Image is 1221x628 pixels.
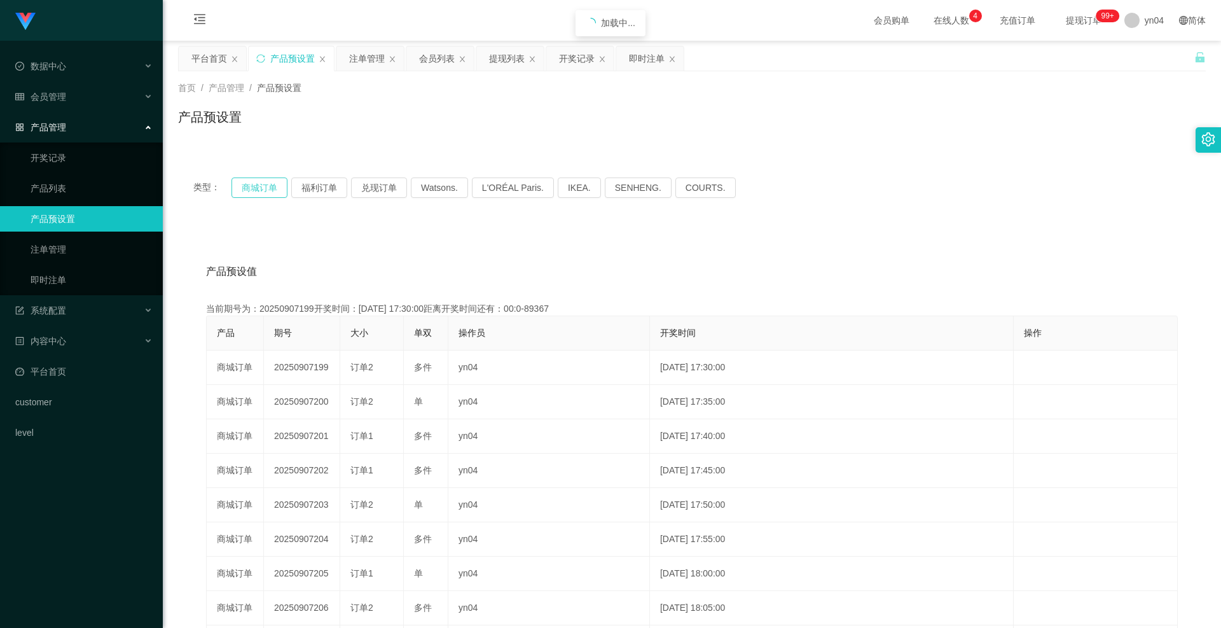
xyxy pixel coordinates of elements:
[31,267,153,293] a: 即时注单
[257,83,301,93] span: 产品预设置
[231,55,238,63] i: 图标: close
[598,55,606,63] i: 图标: close
[1194,52,1206,63] i: 图标: unlock
[31,206,153,232] a: 产品预设置
[319,55,326,63] i: 图标: close
[414,568,423,578] span: 单
[650,557,1014,591] td: [DATE] 18:00:00
[31,176,153,201] a: 产品列表
[207,488,264,522] td: 商城订单
[459,328,485,338] span: 操作员
[15,420,153,445] a: level
[1201,132,1215,146] i: 图标: setting
[350,568,373,578] span: 订单1
[350,362,373,372] span: 订单2
[350,465,373,475] span: 订单1
[264,591,340,625] td: 20250907206
[1059,16,1108,25] span: 提现订单
[264,419,340,454] td: 20250907201
[414,603,432,613] span: 多件
[207,385,264,419] td: 商城订单
[650,419,1014,454] td: [DATE] 17:40:00
[178,83,196,93] span: 首页
[264,385,340,419] td: 20250907200
[31,145,153,171] a: 开奖记录
[586,18,596,28] i: icon: loading
[264,454,340,488] td: 20250907202
[472,178,554,198] button: L'ORÉAL Paris.
[605,178,672,198] button: SENHENG.
[448,522,650,557] td: yn04
[350,603,373,613] span: 订单2
[350,499,373,510] span: 订单2
[274,328,292,338] span: 期号
[207,557,264,591] td: 商城订单
[15,306,24,315] i: 图标: form
[448,419,650,454] td: yn04
[15,305,66,316] span: 系统配置
[15,61,66,71] span: 数据中心
[414,431,432,441] span: 多件
[414,396,423,407] span: 单
[414,328,432,338] span: 单双
[411,178,468,198] button: Watsons.
[249,83,252,93] span: /
[448,488,650,522] td: yn04
[193,178,231,198] span: 类型：
[350,431,373,441] span: 订单1
[207,419,264,454] td: 商城订单
[650,488,1014,522] td: [DATE] 17:50:00
[191,46,227,71] div: 平台首页
[973,10,977,22] p: 4
[264,488,340,522] td: 20250907203
[650,385,1014,419] td: [DATE] 17:35:00
[15,62,24,71] i: 图标: check-circle-o
[207,454,264,488] td: 商城订单
[389,55,396,63] i: 图标: close
[351,178,407,198] button: 兑现订单
[256,54,265,63] i: 图标: sync
[1024,328,1042,338] span: 操作
[448,351,650,385] td: yn04
[178,1,221,41] i: 图标: menu-fold
[660,328,696,338] span: 开奖时间
[993,16,1042,25] span: 充值订单
[558,178,601,198] button: IKEA.
[559,46,595,71] div: 开奖记录
[15,92,66,102] span: 会员管理
[178,108,242,127] h1: 产品预设置
[448,385,650,419] td: yn04
[927,16,976,25] span: 在线人数
[15,122,66,132] span: 产品管理
[448,454,650,488] td: yn04
[350,328,368,338] span: 大小
[675,178,736,198] button: COURTS.
[650,591,1014,625] td: [DATE] 18:05:00
[264,351,340,385] td: 20250907199
[15,92,24,101] i: 图标: table
[270,46,315,71] div: 产品预设置
[15,13,36,31] img: logo.9652507e.png
[207,522,264,557] td: 商城订单
[349,46,385,71] div: 注单管理
[650,454,1014,488] td: [DATE] 17:45:00
[414,465,432,475] span: 多件
[231,178,287,198] button: 商城订单
[650,522,1014,557] td: [DATE] 17:55:00
[489,46,525,71] div: 提现列表
[264,557,340,591] td: 20250907205
[1096,10,1119,22] sup: 271
[414,534,432,544] span: 多件
[291,178,347,198] button: 福利订单
[528,55,536,63] i: 图标: close
[350,534,373,544] span: 订单2
[459,55,466,63] i: 图标: close
[414,499,423,510] span: 单
[206,302,1178,316] div: 当前期号为：20250907199开奖时间：[DATE] 17:30:00距离开奖时间还有：00:0-89367
[15,336,66,346] span: 内容中心
[629,46,665,71] div: 即时注单
[264,522,340,557] td: 20250907204
[419,46,455,71] div: 会员列表
[601,18,635,28] span: 加载中...
[207,591,264,625] td: 商城订单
